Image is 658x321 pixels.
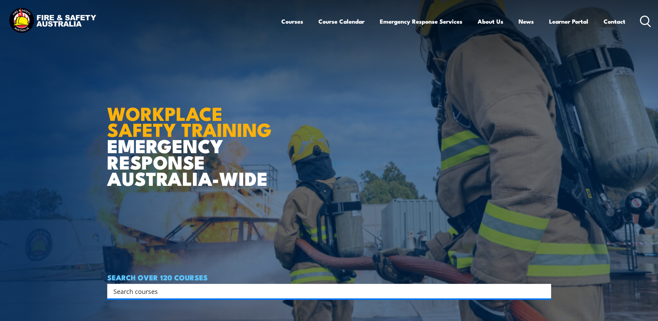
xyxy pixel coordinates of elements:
a: Courses [281,12,303,31]
a: Emergency Response Services [380,12,462,31]
h4: SEARCH OVER 120 COURSES [107,273,551,281]
a: News [519,12,534,31]
a: Course Calendar [318,12,365,31]
h1: EMERGENCY RESPONSE AUSTRALIA-WIDE [107,88,277,186]
a: Contact [604,12,625,31]
a: Learner Portal [549,12,588,31]
form: Search form [115,286,537,296]
strong: WORKPLACE SAFETY TRAINING [107,98,272,143]
input: Search input [113,286,536,296]
a: About Us [478,12,503,31]
button: Search magnifier button [539,286,549,296]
